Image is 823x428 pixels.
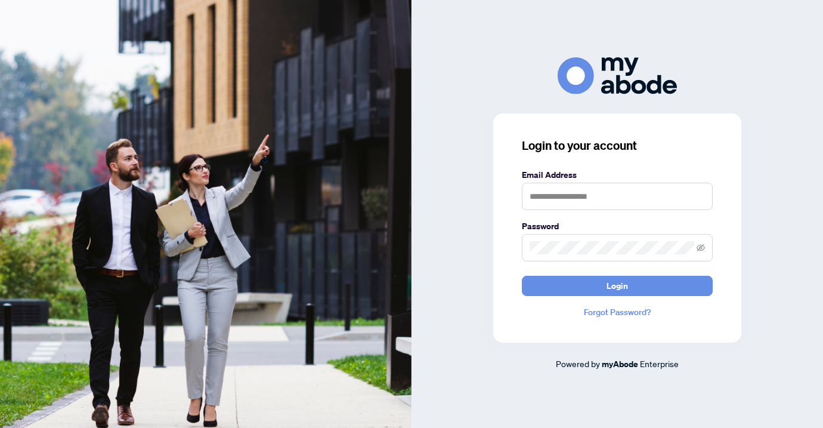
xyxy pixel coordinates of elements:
span: Login [607,276,628,295]
button: Login [522,276,713,296]
span: Powered by [556,358,600,369]
span: Enterprise [640,358,679,369]
img: ma-logo [558,57,677,94]
label: Password [522,220,713,233]
a: myAbode [602,358,638,371]
h3: Login to your account [522,137,713,154]
a: Forgot Password? [522,306,713,319]
span: eye-invisible [697,244,705,252]
label: Email Address [522,168,713,181]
